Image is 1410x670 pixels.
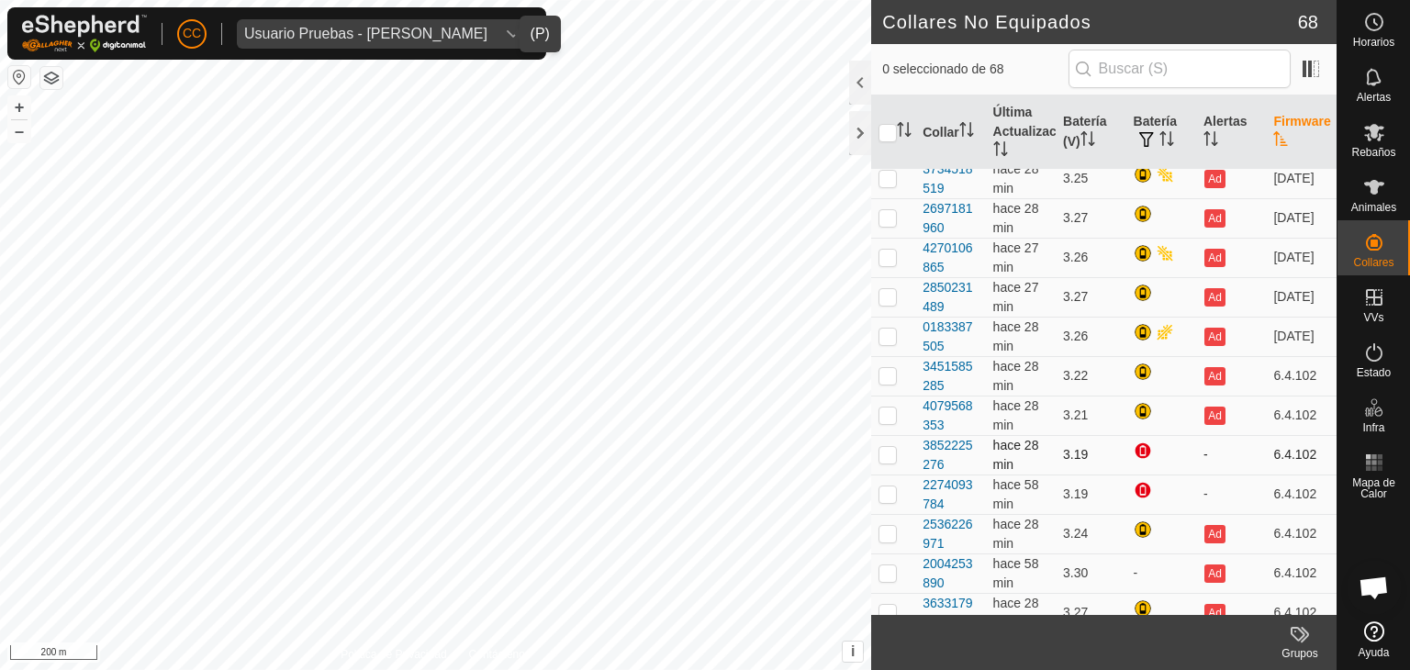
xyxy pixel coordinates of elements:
[915,95,985,170] th: Collar
[993,144,1008,159] p-sorticon: Activar para ordenar
[993,201,1039,235] span: 15 oct 2025, 9:38
[1266,317,1337,356] td: [DATE]
[1204,328,1225,346] button: Ad
[1069,50,1291,88] input: Buscar (S)
[923,160,978,198] div: 3734518519
[1056,514,1125,553] td: 3.24
[1359,647,1390,658] span: Ayuda
[993,280,1039,314] span: 15 oct 2025, 9:38
[1353,37,1394,48] span: Horarios
[1357,367,1391,378] span: Estado
[993,359,1039,393] span: 15 oct 2025, 9:38
[1357,92,1391,103] span: Alertas
[897,125,912,140] p-sorticon: Activar para ordenar
[923,278,978,317] div: 2850231489
[1203,134,1218,149] p-sorticon: Activar para ordenar
[1266,435,1337,475] td: 6.4.102
[1056,553,1125,593] td: 3.30
[923,396,978,435] div: 4079568353
[1204,525,1225,543] button: Ad
[1353,257,1393,268] span: Collares
[1126,553,1196,593] td: -
[1266,396,1337,435] td: 6.4.102
[8,96,30,118] button: +
[1363,312,1383,323] span: VVs
[1056,435,1125,475] td: 3.19
[1056,95,1125,170] th: Batería (V)
[1204,604,1225,622] button: Ad
[1351,202,1396,213] span: Animales
[1347,560,1402,615] div: Chat abierto
[1337,614,1410,665] a: Ayuda
[993,438,1039,472] span: 15 oct 2025, 9:37
[1266,553,1337,593] td: 6.4.102
[1204,407,1225,425] button: Ad
[959,125,974,140] p-sorticon: Activar para ordenar
[1204,564,1225,583] button: Ad
[1126,95,1196,170] th: Batería
[923,318,978,356] div: 0183387505
[8,66,30,88] button: Restablecer Mapa
[993,556,1039,590] span: 15 oct 2025, 9:08
[843,642,863,662] button: i
[1056,356,1125,396] td: 3.22
[1204,288,1225,307] button: Ad
[1266,95,1337,170] th: Firmware
[244,27,487,41] div: Usuario Pruebas - [PERSON_NAME]
[1266,356,1337,396] td: 6.4.102
[1273,134,1288,149] p-sorticon: Activar para ordenar
[237,19,495,49] span: Usuario Pruebas - Gregorio Alarcia
[923,475,978,514] div: 2274093784
[1056,593,1125,632] td: 3.27
[1080,134,1095,149] p-sorticon: Activar para ordenar
[341,646,446,663] a: Política de Privacidad
[1196,95,1266,170] th: Alertas
[40,67,62,89] button: Capas del Mapa
[1056,475,1125,514] td: 3.19
[8,120,30,142] button: –
[993,162,1039,195] span: 15 oct 2025, 9:38
[993,319,1039,353] span: 15 oct 2025, 9:38
[495,19,532,49] div: dropdown trigger
[882,60,1068,79] span: 0 seleccionado de 68
[923,554,978,593] div: 2004253890
[923,357,978,396] div: 3451585285
[1266,198,1337,238] td: [DATE]
[22,15,147,52] img: Logo Gallagher
[1196,435,1266,475] td: -
[1056,238,1125,277] td: 3.26
[1056,317,1125,356] td: 3.26
[986,95,1056,170] th: Última Actualización
[993,477,1039,511] span: 15 oct 2025, 9:08
[1266,238,1337,277] td: [DATE]
[1263,645,1337,662] div: Grupos
[1266,593,1337,632] td: 6.4.102
[1298,8,1318,36] span: 68
[1056,198,1125,238] td: 3.27
[1362,422,1384,433] span: Infra
[923,239,978,277] div: 4270106865
[923,199,978,238] div: 2697181960
[993,398,1039,432] span: 15 oct 2025, 9:37
[1056,396,1125,435] td: 3.21
[1266,159,1337,198] td: [DATE]
[882,11,1298,33] h2: Collares No Equipados
[1266,475,1337,514] td: 6.4.102
[1056,277,1125,317] td: 3.27
[1342,477,1405,499] span: Mapa de Calor
[1351,147,1395,158] span: Rebaños
[183,24,201,43] span: CC
[993,240,1039,274] span: 15 oct 2025, 9:38
[851,643,855,659] span: i
[1266,514,1337,553] td: 6.4.102
[923,515,978,553] div: 2536226971
[1266,277,1337,317] td: [DATE]
[993,517,1039,551] span: 15 oct 2025, 9:38
[923,594,978,632] div: 3633179919
[1204,209,1225,228] button: Ad
[993,596,1039,630] span: 15 oct 2025, 9:37
[1056,159,1125,198] td: 3.25
[1204,249,1225,267] button: Ad
[1204,367,1225,385] button: Ad
[1159,134,1174,149] p-sorticon: Activar para ordenar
